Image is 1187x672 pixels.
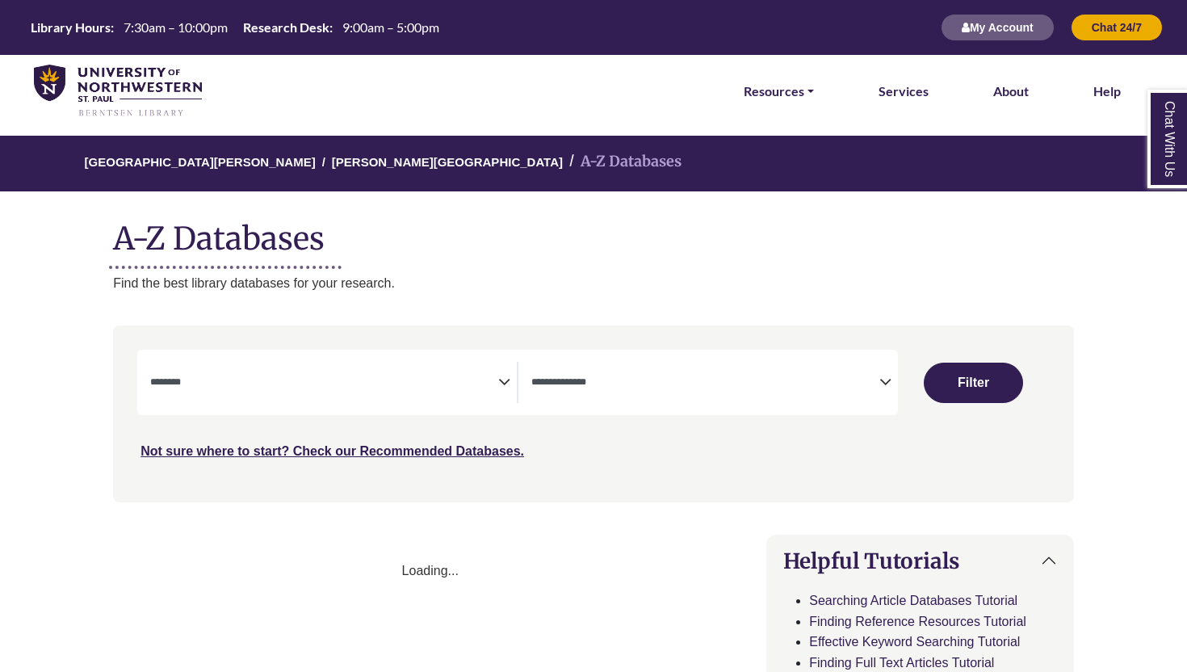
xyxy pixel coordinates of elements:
[941,14,1055,41] button: My Account
[941,20,1055,34] a: My Account
[531,377,879,390] textarea: Filter
[113,136,1074,191] nav: breadcrumb
[237,19,333,36] th: Research Desk:
[1071,14,1163,41] button: Chat 24/7
[1093,81,1121,102] a: Help
[879,81,929,102] a: Services
[34,65,202,118] img: library_home
[993,81,1029,102] a: About
[809,635,1020,649] a: Effective Keyword Searching Tutorial
[342,19,439,35] span: 9:00am – 5:00pm
[332,153,563,169] a: [PERSON_NAME][GEOGRAPHIC_DATA]
[809,594,1017,607] a: Searching Article Databases Tutorial
[924,363,1023,403] button: Submit for Search Results
[24,19,446,34] table: Hours Today
[113,208,1074,257] h1: A-Z Databases
[744,81,814,102] a: Resources
[113,561,747,582] div: Loading...
[85,153,316,169] a: [GEOGRAPHIC_DATA][PERSON_NAME]
[809,615,1026,628] a: Finding Reference Resources Tutorial
[809,656,994,670] a: Finding Full Text Articles Tutorial
[150,377,498,390] textarea: Filter
[767,535,1073,586] button: Helpful Tutorials
[141,444,524,458] a: Not sure where to start? Check our Recommended Databases.
[563,150,682,174] li: A-Z Databases
[24,19,115,36] th: Library Hours:
[124,19,228,35] span: 7:30am – 10:00pm
[24,19,446,37] a: Hours Today
[113,273,1074,294] p: Find the best library databases for your research.
[113,325,1074,502] nav: Search filters
[1071,20,1163,34] a: Chat 24/7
